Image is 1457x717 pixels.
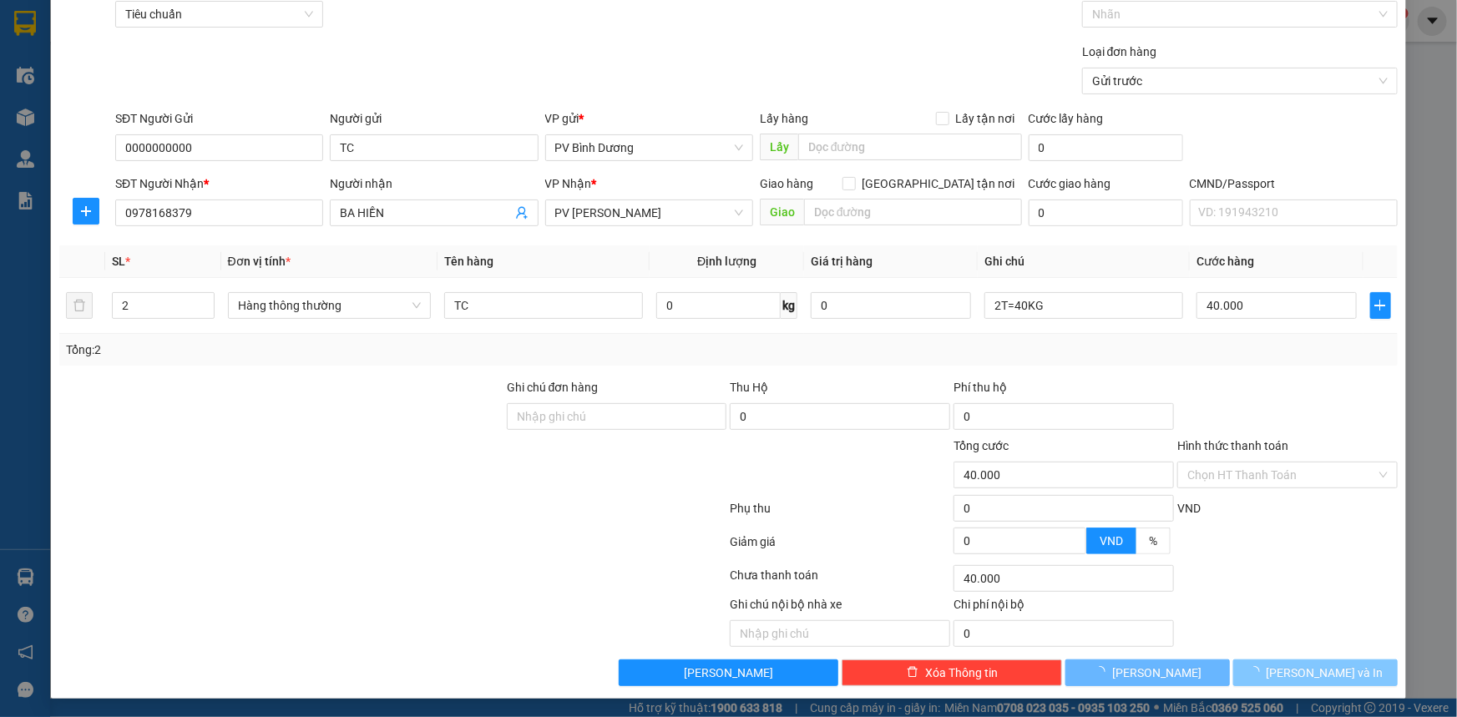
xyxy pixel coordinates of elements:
[1233,659,1398,686] button: [PERSON_NAME] và In
[811,255,873,268] span: Giá trị hàng
[200,307,210,317] span: down
[1100,534,1123,548] span: VND
[238,293,422,318] span: Hàng thông thường
[697,255,756,268] span: Định lượng
[1196,255,1254,268] span: Cước hàng
[925,664,998,682] span: Xóa Thông tin
[1112,664,1202,682] span: [PERSON_NAME]
[1067,541,1085,553] span: Decrease Value
[1094,666,1112,678] span: loading
[1248,666,1267,678] span: loading
[73,198,99,225] button: plus
[125,2,313,27] span: Tiêu chuẩn
[330,174,538,193] div: Người nhận
[1029,134,1183,161] input: Cước lấy hàng
[228,255,291,268] span: Đơn vị tính
[444,255,493,268] span: Tên hàng
[1029,112,1104,125] label: Cước lấy hàng
[760,199,804,225] span: Giao
[1029,177,1111,190] label: Cước giao hàng
[66,292,93,319] button: delete
[507,381,599,394] label: Ghi chú đơn hàng
[1371,299,1390,312] span: plus
[842,659,1062,686] button: deleteXóa Thông tin
[907,666,918,679] span: delete
[1067,528,1085,541] span: Increase Value
[1029,199,1183,226] input: Cước giao hàng
[330,109,538,128] div: Người gửi
[730,595,950,620] div: Ghi chú nội bộ nhà xe
[1082,45,1157,58] label: Loại đơn hàng
[1065,659,1230,686] button: [PERSON_NAME]
[1267,664,1384,682] span: [PERSON_NAME] và In
[619,659,839,686] button: [PERSON_NAME]
[760,134,798,160] span: Lấy
[954,378,1174,403] div: Phí thu hộ
[729,566,953,595] div: Chưa thanh toán
[115,109,323,128] div: SĐT Người Gửi
[555,200,743,225] span: PV Gia Nghĩa
[798,134,1022,160] input: Dọc đường
[1149,534,1157,548] span: %
[555,135,743,160] span: PV Bình Dương
[545,177,592,190] span: VP Nhận
[730,381,768,394] span: Thu Hộ
[760,177,813,190] span: Giao hàng
[515,206,529,220] span: user-add
[729,499,953,528] div: Phụ thu
[1177,502,1201,515] span: VND
[811,292,971,319] input: 0
[507,403,727,430] input: Ghi chú đơn hàng
[978,245,1190,278] th: Ghi chú
[729,533,953,562] div: Giảm giá
[954,439,1009,452] span: Tổng cước
[73,204,99,218] span: plus
[1177,439,1288,452] label: Hình thức thanh toán
[984,292,1183,319] input: Ghi Chú
[1072,543,1082,553] span: down
[954,595,1174,620] div: Chi phí nội bộ
[804,199,1022,225] input: Dọc đường
[730,620,950,647] input: Nhập ghi chú
[66,341,563,359] div: Tổng: 2
[781,292,797,319] span: kg
[760,112,808,125] span: Lấy hàng
[195,305,214,318] span: Decrease Value
[856,174,1022,193] span: [GEOGRAPHIC_DATA] tận nơi
[195,293,214,305] span: Increase Value
[200,295,210,305] span: up
[444,292,643,319] input: VD: Bàn, Ghế
[115,174,323,193] div: SĐT Người Nhận
[545,109,753,128] div: VP gửi
[1190,174,1398,193] div: CMND/Passport
[1092,68,1388,93] span: Gửi trước
[112,255,125,268] span: SL
[1072,530,1082,540] span: up
[949,109,1022,128] span: Lấy tận nơi
[1370,292,1391,319] button: plus
[684,664,773,682] span: [PERSON_NAME]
